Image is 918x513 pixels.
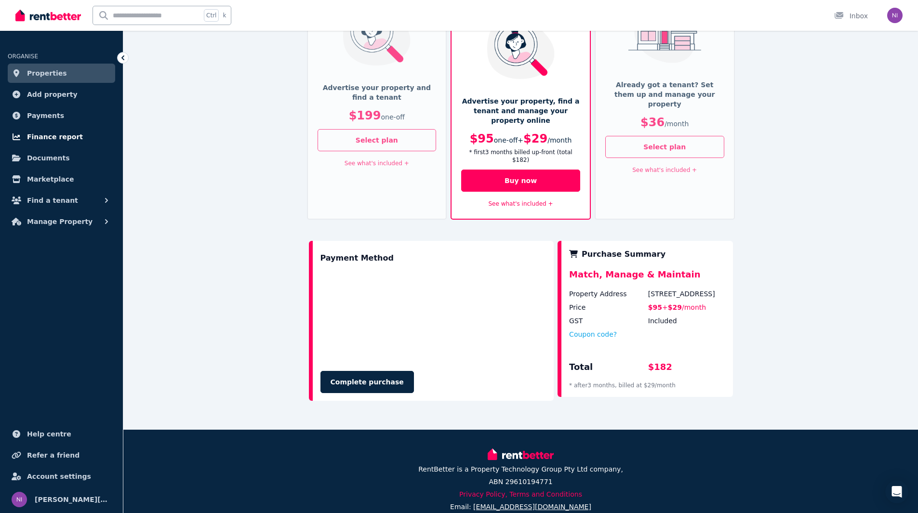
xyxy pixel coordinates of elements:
p: * first 3 month s billed up-front (total $182 ) [461,148,580,164]
div: $182 [648,360,725,378]
a: Marketplace [8,170,115,189]
span: Properties [27,67,67,79]
p: Email: [450,502,591,512]
div: GST [569,316,646,326]
img: RentBetter [15,8,81,23]
span: one-off [381,113,405,121]
img: Manage & Maintain [625,2,705,63]
div: Total [569,360,646,378]
div: Price [569,303,646,312]
button: Coupon code? [569,329,617,339]
span: $29 [668,303,682,311]
span: Finance report [27,131,83,143]
div: Open Intercom Messenger [885,480,908,503]
span: Add property [27,89,78,100]
a: Help centre [8,424,115,444]
img: Match (Find a Tenant) [337,2,416,66]
span: [PERSON_NAME][EMAIL_ADDRESS][PERSON_NAME][DOMAIN_NAME] [35,494,111,505]
span: Manage Property [27,216,93,227]
button: Select plan [318,129,437,151]
a: Add property [8,85,115,104]
div: Purchase Summary [569,249,725,260]
a: Finance report [8,127,115,146]
span: Account settings [27,471,91,482]
img: nirav.v.barot@gmail.com [887,8,903,23]
span: $36 [640,116,665,129]
img: Match, Manage & Maintain [481,16,560,79]
div: Payment Method [320,249,394,268]
button: Find a tenant [8,191,115,210]
button: Select plan [605,136,724,158]
span: $95 [648,303,662,311]
a: Privacy Policy, Terms and Conditions [459,490,582,498]
span: k [223,12,226,19]
p: ABN 29610194771 [489,477,552,487]
span: + [662,303,668,311]
span: Refer a friend [27,449,80,461]
div: Match, Manage & Maintain [569,268,725,289]
span: Payments [27,110,64,121]
p: RentBetter is a Property Technology Group Pty Ltd company, [418,464,623,474]
p: Already got a tenant? Set them up and manage your property [605,80,724,109]
span: / month [547,136,572,144]
span: Help centre [27,428,71,440]
button: Buy now [461,170,580,192]
a: Refer a friend [8,446,115,465]
img: nirav.v.barot@gmail.com [12,492,27,507]
span: Ctrl [204,9,219,22]
p: Advertise your property and find a tenant [318,83,437,102]
a: Payments [8,106,115,125]
span: / month [665,120,689,128]
div: Property Address [569,289,646,299]
a: See what's included + [632,167,697,173]
p: * after 3 month s, billed at $29 / month [569,381,725,389]
span: $95 [470,132,494,145]
div: Inbox [834,11,868,21]
span: $29 [523,132,547,145]
a: See what's included + [489,200,553,207]
span: Marketplace [27,173,74,185]
span: / month [682,303,706,311]
a: Properties [8,64,115,83]
span: ORGANISE [8,53,38,60]
div: [STREET_ADDRESS] [648,289,725,299]
p: Advertise your property, find a tenant and manage your property online [461,96,580,125]
span: + [518,136,523,144]
a: Account settings [8,467,115,486]
a: See what's included + [345,160,409,167]
span: [EMAIL_ADDRESS][DOMAIN_NAME] [473,503,591,511]
span: $199 [349,109,381,122]
button: Manage Property [8,212,115,231]
div: Included [648,316,725,326]
span: Find a tenant [27,195,78,206]
img: RentBetter [488,447,553,461]
a: Documents [8,148,115,168]
iframe: Secure payment input frame [319,270,548,361]
span: one-off [494,136,518,144]
span: Documents [27,152,70,164]
button: Complete purchase [320,371,414,393]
